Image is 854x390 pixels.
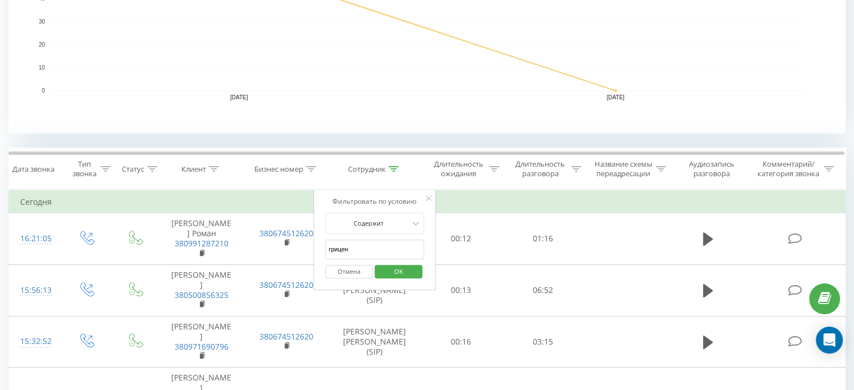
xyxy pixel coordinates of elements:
div: Клиент [181,164,206,174]
div: Дата звонка [12,164,54,174]
div: Название схемы переадресации [594,159,653,178]
text: 30 [39,19,45,25]
td: [PERSON_NAME] [159,264,244,316]
div: Статус [122,164,144,174]
text: 10 [39,65,45,71]
td: 01:16 [502,213,583,265]
a: 380674512620 [259,331,313,342]
button: OK [375,265,422,279]
div: Длительность разговора [512,159,568,178]
td: [PERSON_NAME] Роман [159,213,244,265]
a: 380500856325 [175,290,229,300]
div: Фильтровать по условию [325,196,424,207]
a: 380971690796 [175,341,229,352]
div: Тип звонка [71,159,97,178]
td: 03:15 [502,316,583,368]
text: [DATE] [230,94,248,100]
td: 00:16 [421,316,502,368]
td: 06:52 [502,264,583,316]
span: OK [383,263,414,280]
td: [PERSON_NAME] [PERSON_NAME] (SIP) [329,316,421,368]
td: [PERSON_NAME] [159,316,244,368]
td: 00:13 [421,264,502,316]
text: 0 [42,88,45,94]
div: Бизнес номер [254,164,303,174]
input: Введите значение [325,240,424,259]
div: 15:56:13 [20,279,50,301]
td: 00:12 [421,213,502,265]
div: Open Intercom Messenger [816,327,843,354]
a: 380674512620 [259,228,313,238]
td: Сегодня [9,191,846,213]
button: Отмена [325,265,373,279]
div: Длительность ожидания [431,159,487,178]
text: 20 [39,42,45,48]
div: 15:32:52 [20,331,50,352]
a: 380674512620 [259,279,313,290]
div: Комментарий/категория звонка [755,159,821,178]
text: [DATE] [607,94,625,100]
a: 380991287210 [175,238,229,249]
div: Аудиозапись разговора [679,159,745,178]
div: 16:21:05 [20,228,50,250]
div: Сотрудник [348,164,386,174]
